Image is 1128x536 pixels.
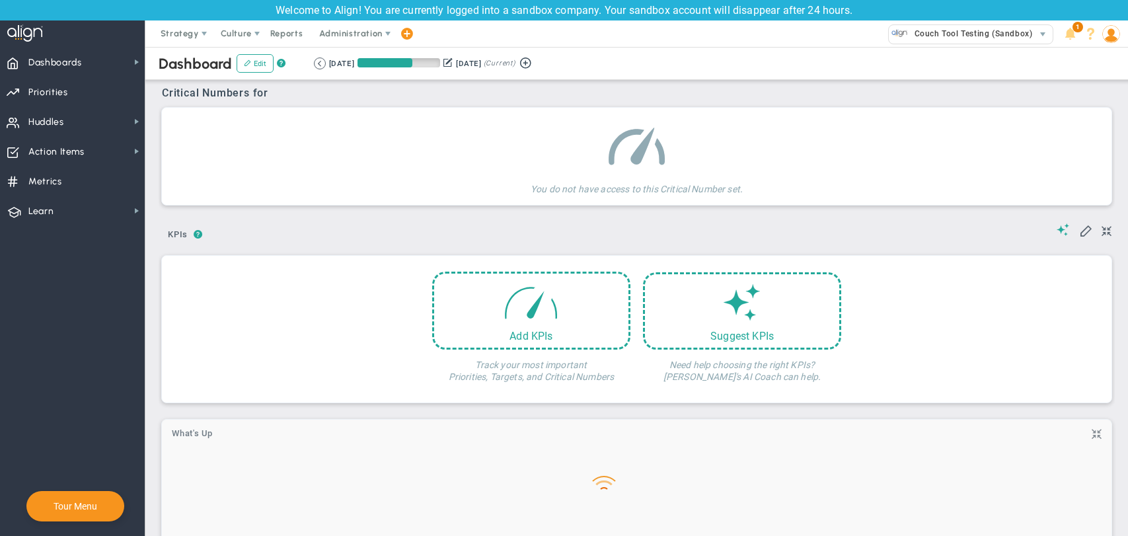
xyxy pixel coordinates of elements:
div: [DATE] [456,57,481,69]
span: Dashboard [159,55,232,73]
span: Learn [28,198,54,225]
button: Tour Menu [50,500,101,512]
div: Period Progress: 66% Day 60 of 90 with 30 remaining. [357,58,440,67]
span: Couch Tool Testing (Sandbox) [908,25,1032,42]
button: Go to previous period [314,57,326,69]
h4: Need help choosing the right KPIs? [PERSON_NAME]'s AI Coach can help. [643,350,841,383]
span: Critical Numbers for [162,87,272,99]
li: Help & Frequently Asked Questions (FAQ) [1080,20,1101,47]
span: Administration [319,28,382,38]
span: (Current) [484,57,515,69]
span: Dashboards [28,49,82,77]
h4: You do not have access to this Critical Number set. [531,174,743,195]
span: Edit My KPIs [1079,223,1092,237]
span: KPIs [162,224,194,245]
span: Reports [264,20,310,47]
span: Suggestions (AI Feature) [1057,223,1070,236]
img: 202869.Person.photo [1102,25,1120,43]
button: Edit [237,54,274,73]
span: Action Items [28,138,85,166]
img: 33465.Company.photo [891,25,908,42]
span: Priorities [28,79,68,106]
div: [DATE] [329,57,354,69]
li: Announcements [1060,20,1080,47]
span: Culture [221,28,252,38]
div: Suggest KPIs [645,330,839,342]
span: Metrics [28,168,62,196]
button: KPIs [162,224,194,247]
span: select [1034,25,1053,44]
span: Strategy [161,28,199,38]
h4: Track your most important Priorities, Targets, and Critical Numbers [432,350,630,383]
div: Add KPIs [434,330,628,342]
span: Huddles [28,108,64,136]
span: 1 [1072,22,1083,32]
